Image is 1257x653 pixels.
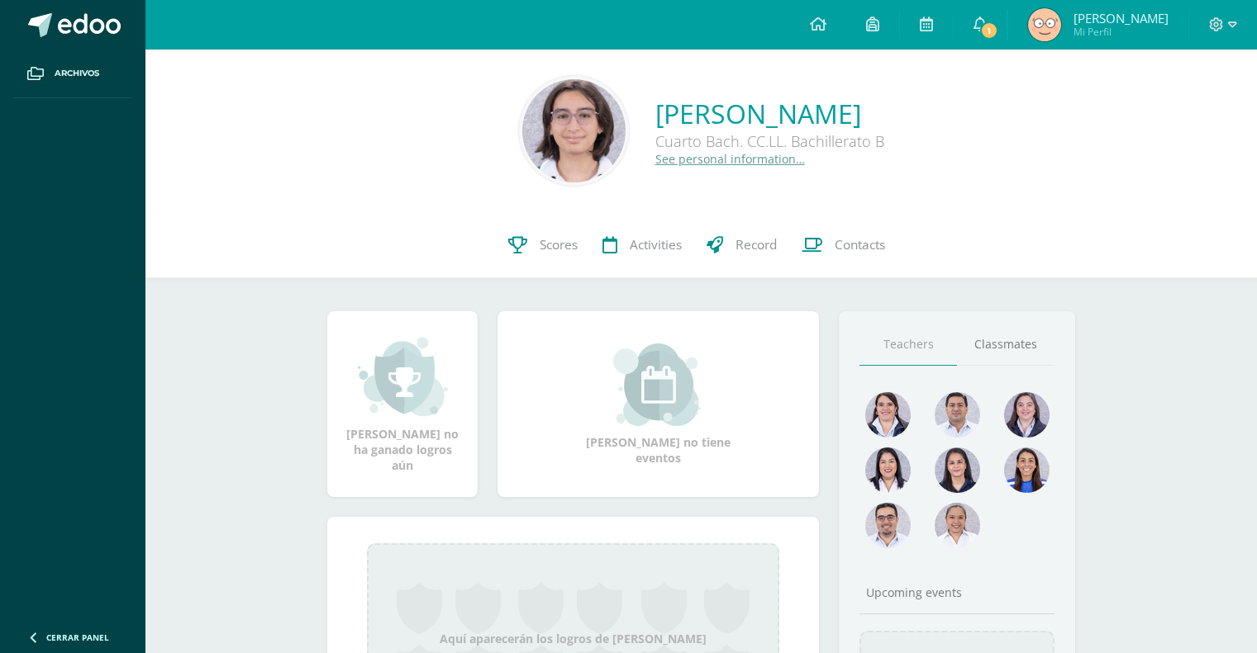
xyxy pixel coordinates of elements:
[1074,10,1169,26] span: [PERSON_NAME]
[590,212,694,278] a: Activities
[1004,392,1050,438] img: c3579e79d07ed16708d7cededde04bff.png
[358,335,448,418] img: achievement_small.png
[613,343,703,426] img: event_small.png
[935,503,980,548] img: d869f4b24ccbd30dc0e31b0593f8f022.png
[655,131,884,151] div: Cuarto Bach. CC.LL. Bachillerato B
[630,236,682,253] span: Activities
[865,447,911,493] img: 0580b9beee8b50b4e2a2441e05bb36d6.png
[694,212,789,278] a: Record
[1074,25,1169,39] span: Mi Perfil
[835,236,885,253] span: Contacts
[736,236,777,253] span: Record
[1028,8,1061,41] img: d9c7b72a65e1800de1590e9465332ea1.png
[522,79,626,182] img: 2bf8f84951696c27a5d63a49fc0181b4.png
[1004,447,1050,493] img: a5c04a697988ad129bdf05b8f922df21.png
[865,392,911,438] img: 5b1461e84b32f3e9a12355c7ee942746.png
[540,236,578,253] span: Scores
[980,21,998,40] span: 1
[55,67,99,80] span: Archivos
[496,212,590,278] a: Scores
[935,392,980,438] img: 9a0812c6f881ddad7942b4244ed4a083.png
[13,50,132,98] a: Archivos
[935,447,980,493] img: 6bc5668d4199ea03c0854e21131151f7.png
[655,96,884,131] a: [PERSON_NAME]
[859,324,957,366] a: Teachers
[957,324,1055,366] a: Classmates
[576,343,741,466] div: [PERSON_NAME] no tiene eventos
[655,151,805,167] a: See personal information…
[865,503,911,548] img: c717c6dd901b269d3ae6ea341d867eaf.png
[344,335,461,473] div: [PERSON_NAME] no ha ganado logros aún
[789,212,898,278] a: Contacts
[859,584,1055,600] div: Upcoming events
[46,632,109,643] span: Cerrar panel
